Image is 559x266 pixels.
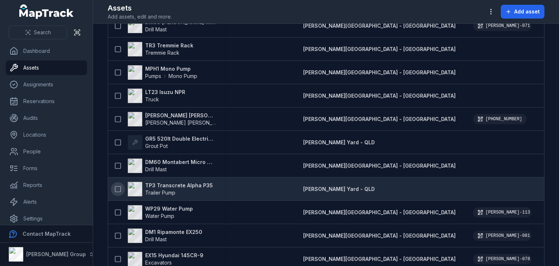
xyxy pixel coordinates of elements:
[145,159,216,166] strong: DM60 Montabert Micro CPA360
[145,236,167,242] span: Drill Mast
[473,231,531,241] div: [PERSON_NAME]-081
[108,13,172,20] span: Add assets, edit and more.
[145,252,203,259] strong: EX15 Hyundai 145CR-9
[303,69,456,75] span: [PERSON_NAME][GEOGRAPHIC_DATA] - [GEOGRAPHIC_DATA]
[303,23,456,29] span: [PERSON_NAME][GEOGRAPHIC_DATA] - [GEOGRAPHIC_DATA]
[145,143,168,149] span: Grout Pot
[23,231,71,237] strong: Contact MapTrack
[145,189,175,196] span: Trailer Pump
[128,159,216,173] a: DM60 Montabert Micro CPA360Drill Mast
[128,205,193,220] a: WP29 Water PumpWater Pump
[145,135,216,142] strong: GR5 520lt Double Electric Twin Pot
[26,251,86,257] strong: [PERSON_NAME] Group
[473,114,527,124] div: [PHONE_NUMBER]
[145,213,174,219] span: Water Pump
[145,205,193,212] strong: WP29 Water Pump
[303,162,456,169] a: [PERSON_NAME][GEOGRAPHIC_DATA] - [GEOGRAPHIC_DATA]
[128,65,197,80] a: MPH1 Mono PumpPumpsMono Pump
[6,178,87,192] a: Reports
[303,22,456,30] a: [PERSON_NAME][GEOGRAPHIC_DATA] - [GEOGRAPHIC_DATA]
[128,182,213,196] a: TP3 Transcrete Alpha P35Trailer Pump
[19,4,74,19] a: MapTrack
[145,182,213,189] strong: TP3 Transcrete Alpha P35
[128,89,185,103] a: LT23 Isuzu NPRTruck
[303,209,456,215] span: [PERSON_NAME][GEOGRAPHIC_DATA] - [GEOGRAPHIC_DATA]
[108,3,172,13] h2: Assets
[303,92,456,99] a: [PERSON_NAME][GEOGRAPHIC_DATA] - [GEOGRAPHIC_DATA]
[6,144,87,159] a: People
[303,209,456,216] a: [PERSON_NAME][GEOGRAPHIC_DATA] - [GEOGRAPHIC_DATA]
[145,73,161,80] span: Pumps
[303,232,456,239] a: [PERSON_NAME][GEOGRAPHIC_DATA] - [GEOGRAPHIC_DATA]
[145,42,193,49] strong: TR3 Tremmie Rack
[145,89,185,96] strong: LT23 Isuzu NPR
[169,73,197,80] span: Mono Pump
[6,128,87,142] a: Locations
[34,29,51,36] span: Search
[303,185,375,193] a: [PERSON_NAME] Yard - QLD
[145,166,167,172] span: Drill Mast
[303,186,375,192] span: [PERSON_NAME] Yard - QLD
[6,44,87,58] a: Dashboard
[145,259,172,266] span: Excavators
[303,255,456,263] a: [PERSON_NAME][GEOGRAPHIC_DATA] - [GEOGRAPHIC_DATA]
[303,46,456,53] a: [PERSON_NAME][GEOGRAPHIC_DATA] - [GEOGRAPHIC_DATA]
[6,111,87,125] a: Audits
[145,112,216,119] strong: [PERSON_NAME] [PERSON_NAME]
[6,60,87,75] a: Assets
[303,46,456,52] span: [PERSON_NAME][GEOGRAPHIC_DATA] - [GEOGRAPHIC_DATA]
[145,50,179,56] span: Tremmie Rack
[501,5,544,19] button: Add asset
[145,96,159,102] span: Truck
[303,116,456,122] span: [PERSON_NAME][GEOGRAPHIC_DATA] - [GEOGRAPHIC_DATA]
[145,65,197,73] strong: MPH1 Mono Pump
[128,42,193,56] a: TR3 Tremmie RackTremmie Rack
[9,26,67,39] button: Search
[303,139,375,146] a: [PERSON_NAME] Yard - QLD
[303,116,456,123] a: [PERSON_NAME][GEOGRAPHIC_DATA] - [GEOGRAPHIC_DATA]
[128,228,202,243] a: DM1 Ripamonte EX250Drill Mast
[145,26,167,32] span: Drill Mast
[473,254,531,264] div: [PERSON_NAME]-078
[128,135,216,150] a: GR5 520lt Double Electric Twin PotGrout Pot
[6,161,87,176] a: Forms
[473,207,531,218] div: [PERSON_NAME]-113
[473,21,531,31] div: [PERSON_NAME]-071
[303,232,456,239] span: [PERSON_NAME][GEOGRAPHIC_DATA] - [GEOGRAPHIC_DATA]
[6,195,87,209] a: Alerts
[6,77,87,92] a: Assignments
[303,139,375,145] span: [PERSON_NAME] Yard - QLD
[6,94,87,109] a: Reservations
[145,120,228,126] span: [PERSON_NAME] [PERSON_NAME]
[514,8,540,15] span: Add asset
[6,211,87,226] a: Settings
[128,19,216,33] a: DM56 [PERSON_NAME] MR-A 100Drill Mast
[145,228,202,236] strong: DM1 Ripamonte EX250
[128,112,216,126] a: [PERSON_NAME] [PERSON_NAME][PERSON_NAME] [PERSON_NAME]
[303,69,456,76] a: [PERSON_NAME][GEOGRAPHIC_DATA] - [GEOGRAPHIC_DATA]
